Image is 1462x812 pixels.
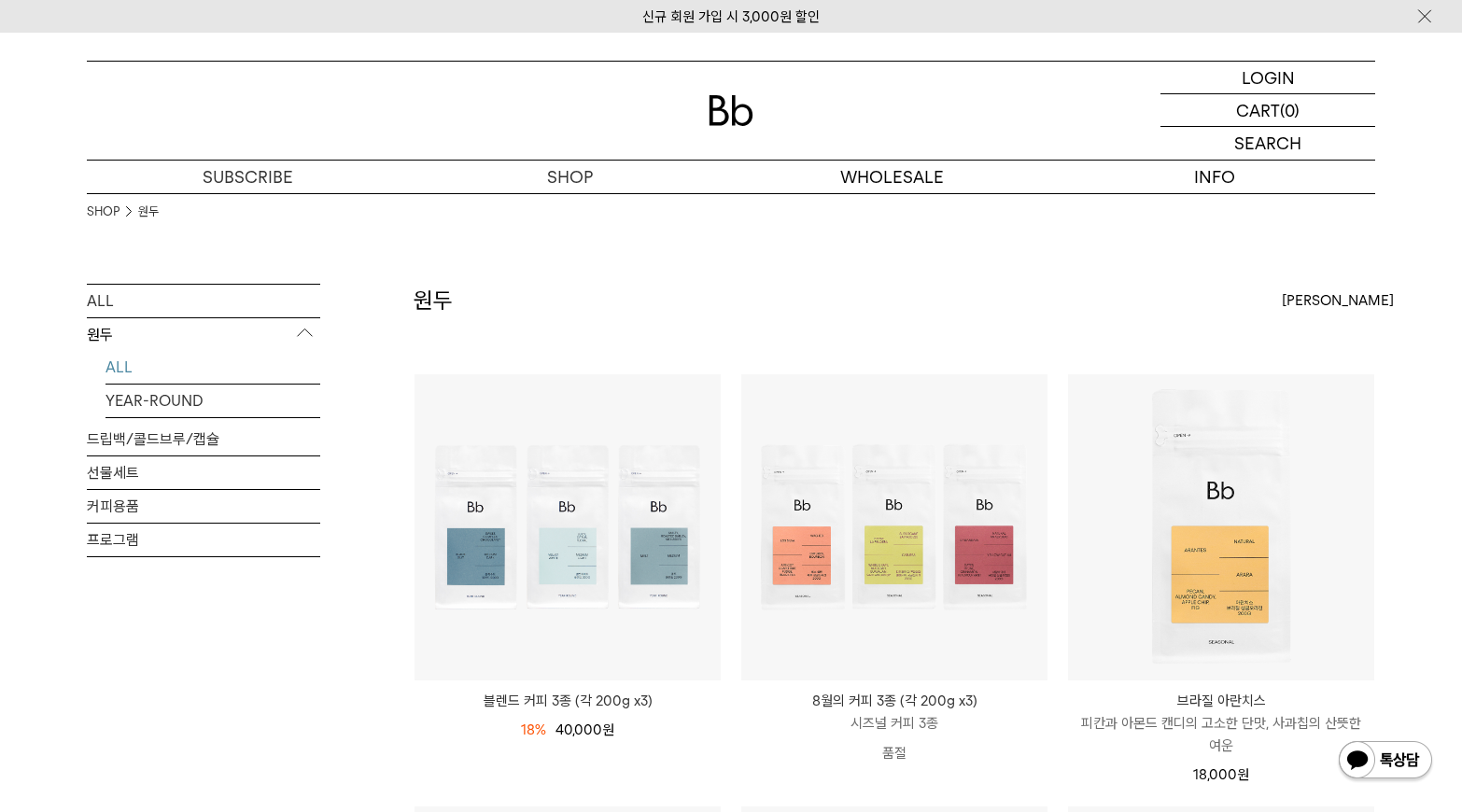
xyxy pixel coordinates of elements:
a: 브라질 아란치스 피칸과 아몬드 캔디의 고소한 단맛, 사과칩의 산뜻한 여운 [1068,690,1374,757]
img: 로고 [709,95,753,126]
p: SEARCH [1234,127,1301,160]
span: 원 [602,721,614,738]
img: 블렌드 커피 3종 (각 200g x3) [415,374,721,680]
span: 원 [1237,766,1249,783]
span: 18,000 [1193,766,1249,783]
p: LOGIN [1242,62,1295,93]
a: LOGIN [1160,62,1375,94]
a: 드립백/콜드브루/캡슐 [87,423,320,455]
p: 원두 [87,318,320,352]
p: (0) [1280,94,1300,126]
a: ALL [87,285,320,317]
p: 브라질 아란치스 [1068,690,1374,712]
span: 40,000 [555,721,614,738]
img: 카카오톡 채널 1:1 채팅 버튼 [1337,739,1434,784]
a: YEAR-ROUND [105,385,320,417]
a: SUBSCRIBE [87,161,409,193]
a: CART (0) [1160,94,1375,127]
a: 커피용품 [87,490,320,523]
div: 18% [521,719,546,741]
span: [PERSON_NAME] [1282,289,1394,312]
a: 선물세트 [87,456,320,489]
img: 8월의 커피 3종 (각 200g x3) [741,374,1047,680]
a: SEASONAL [105,418,320,451]
h2: 원두 [414,285,453,316]
p: 피칸과 아몬드 캔디의 고소한 단맛, 사과칩의 산뜻한 여운 [1068,712,1374,757]
a: 블렌드 커피 3종 (각 200g x3) [415,690,721,712]
a: 프로그램 [87,524,320,556]
a: 신규 회원 가입 시 3,000원 할인 [642,8,820,25]
p: 품절 [741,735,1047,772]
a: ALL [105,351,320,384]
a: SHOP [409,161,731,193]
p: 8월의 커피 3종 (각 200g x3) [741,690,1047,712]
p: WHOLESALE [731,161,1053,193]
p: 시즈널 커피 3종 [741,712,1047,735]
a: 원두 [138,203,159,221]
a: SHOP [87,203,119,221]
img: 브라질 아란치스 [1068,374,1374,680]
p: INFO [1053,161,1375,193]
p: CART [1236,94,1280,126]
a: 8월의 커피 3종 (각 200g x3) 시즈널 커피 3종 [741,690,1047,735]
